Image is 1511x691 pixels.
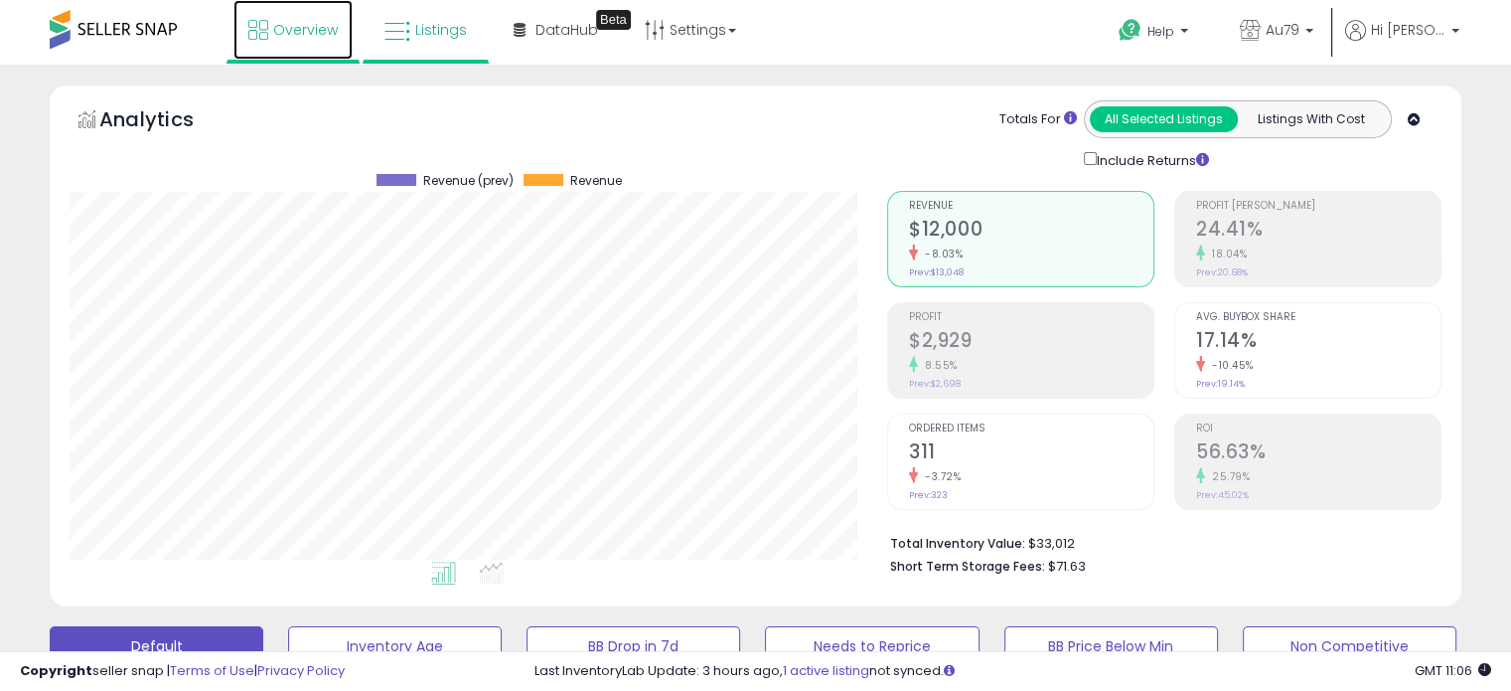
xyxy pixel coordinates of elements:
[890,535,1025,552] b: Total Inventory Value:
[534,662,1491,681] div: Last InventoryLab Update: 3 hours ago, not synced.
[1048,557,1086,576] span: $71.63
[999,110,1077,129] div: Totals For
[423,174,514,188] span: Revenue (prev)
[1196,424,1440,434] span: ROI
[1205,247,1247,261] small: 18.04%
[535,20,598,40] span: DataHub
[1266,20,1299,40] span: Au79
[783,661,869,680] a: 1 active listing
[596,10,631,30] div: Tooltip anchor
[1147,23,1174,40] span: Help
[273,20,338,40] span: Overview
[99,105,232,138] h5: Analytics
[1243,626,1456,666] button: Non Competitive
[1205,469,1250,484] small: 25.79%
[909,218,1153,245] h2: $12,000
[1345,20,1459,65] a: Hi [PERSON_NAME]
[1415,661,1491,680] span: 2025-10-14 11:06 GMT
[288,626,502,666] button: Inventory Age
[1004,626,1218,666] button: BB Price Below Min
[527,626,740,666] button: BB Drop in 7d
[918,358,958,373] small: 8.55%
[909,424,1153,434] span: Ordered Items
[257,661,345,680] a: Privacy Policy
[1196,266,1248,278] small: Prev: 20.68%
[909,201,1153,212] span: Revenue
[909,378,961,390] small: Prev: $2,698
[570,174,622,188] span: Revenue
[1103,3,1208,65] a: Help
[909,266,964,278] small: Prev: $13,048
[765,626,979,666] button: Needs to Reprice
[1196,201,1440,212] span: Profit [PERSON_NAME]
[1196,218,1440,245] h2: 24.41%
[1196,440,1440,467] h2: 56.63%
[909,440,1153,467] h2: 311
[50,626,263,666] button: Default
[909,312,1153,323] span: Profit
[918,247,963,261] small: -8.03%
[890,558,1045,575] b: Short Term Storage Fees:
[1090,106,1238,132] button: All Selected Listings
[1237,106,1385,132] button: Listings With Cost
[1371,20,1445,40] span: Hi [PERSON_NAME]
[1196,329,1440,356] h2: 17.14%
[20,661,92,680] strong: Copyright
[415,20,467,40] span: Listings
[909,489,948,501] small: Prev: 323
[1196,489,1249,501] small: Prev: 45.02%
[890,530,1427,554] li: $33,012
[20,662,345,681] div: seller snap | |
[918,469,961,484] small: -3.72%
[909,329,1153,356] h2: $2,929
[170,661,254,680] a: Terms of Use
[1069,148,1233,171] div: Include Returns
[1205,358,1254,373] small: -10.45%
[1196,378,1245,390] small: Prev: 19.14%
[1118,18,1142,43] i: Get Help
[1196,312,1440,323] span: Avg. Buybox Share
